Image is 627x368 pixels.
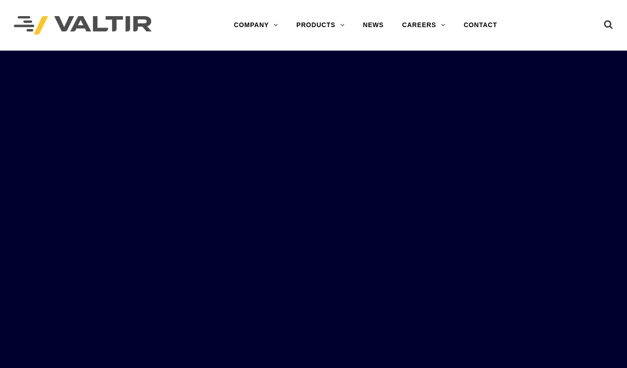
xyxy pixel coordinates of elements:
[14,16,152,35] img: Valtir
[287,16,354,34] a: PRODUCTS
[354,16,393,34] a: NEWS
[393,16,455,34] a: CAREERS
[225,16,287,34] a: COMPANY
[455,16,507,34] a: CONTACT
